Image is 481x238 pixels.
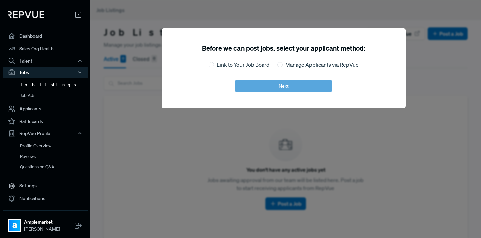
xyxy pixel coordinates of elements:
a: AmplemarketAmplemarket[PERSON_NAME] [3,210,88,235]
a: Job Ads [12,90,97,101]
img: Amplemarket [9,220,20,231]
strong: Amplemarket [24,219,60,226]
a: Settings [3,180,88,192]
label: Manage Applicants via RepVue [285,61,359,69]
a: Dashboard [3,30,88,42]
a: Battlecards [3,115,88,128]
span: [PERSON_NAME] [24,226,60,233]
a: Applicants [3,102,88,115]
a: Questions on Q&A [12,162,97,172]
img: RepVue [8,11,44,18]
h5: Before we can post jobs, select your applicant method: [202,44,365,52]
a: Sales Org Health [3,42,88,55]
a: Job Listings [12,80,97,90]
button: RepVue Profile [3,128,88,139]
label: Link to Your Job Board [217,61,269,69]
button: Jobs [3,67,88,78]
a: Notifications [3,192,88,205]
button: Talent [3,55,88,67]
a: Profile Overview [12,141,97,151]
a: Reviews [12,151,97,162]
